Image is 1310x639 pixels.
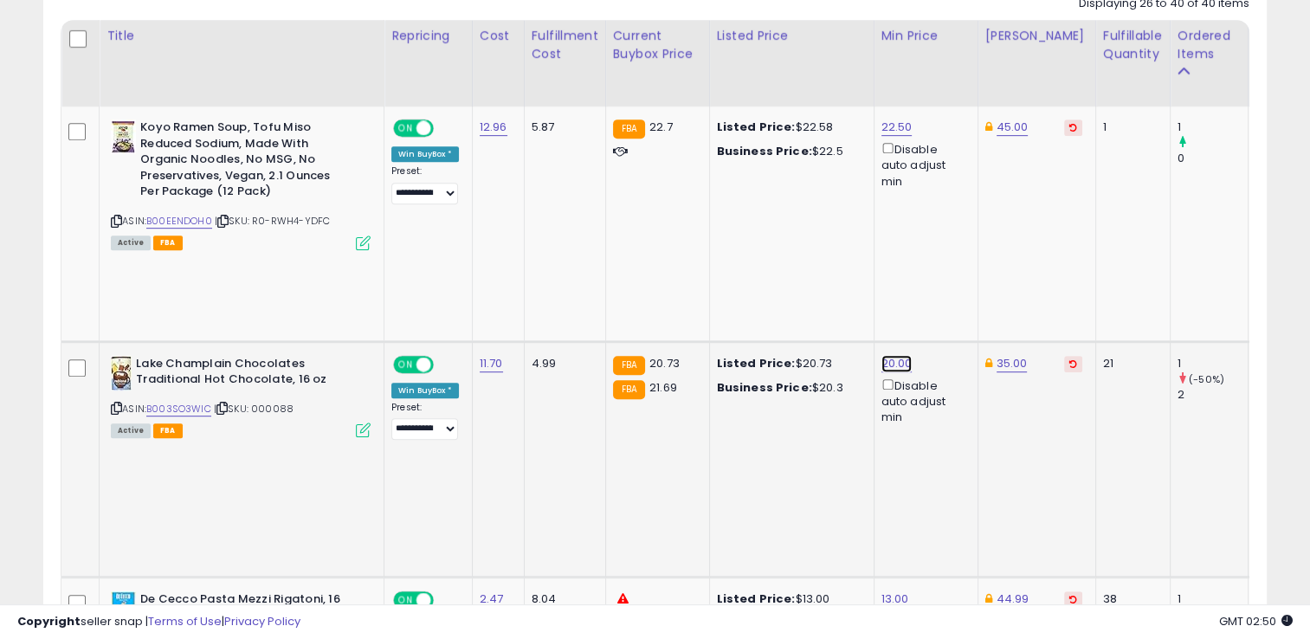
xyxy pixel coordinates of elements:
div: $22.58 [717,119,861,135]
span: | SKU: R0-RWH4-YDFC [215,214,330,228]
a: 12.96 [480,119,507,136]
span: ON [395,121,416,136]
div: $20.73 [717,356,861,371]
img: 51uS1VyIq8L._SL40_.jpg [111,119,136,154]
b: Business Price: [717,143,812,159]
div: 2 [1178,387,1248,403]
span: 21.69 [649,379,677,396]
strong: Copyright [17,613,81,629]
a: 45.00 [997,119,1029,136]
b: Koyo Ramen Soup, Tofu Miso Reduced Sodium, Made With Organic Noodles, No MSG, No Preservatives, V... [140,119,351,204]
div: 5.87 [532,119,592,135]
a: B003SO3WIC [146,402,211,416]
div: Fulfillment Cost [532,27,598,63]
div: Min Price [881,27,971,45]
a: Privacy Policy [224,613,300,629]
div: Win BuyBox * [391,146,459,162]
div: Win BuyBox * [391,383,459,398]
span: 2025-09-7 02:50 GMT [1219,613,1293,629]
a: 20.00 [881,355,913,372]
span: 20.73 [649,355,680,371]
img: 41fRUnTPZ0L._SL40_.jpg [111,356,132,390]
a: B00EENDOH0 [146,214,212,229]
div: 1 [1178,356,1248,371]
a: 11.70 [480,355,503,372]
div: Preset: [391,402,459,441]
div: Current Buybox Price [613,27,702,63]
a: Terms of Use [148,613,222,629]
b: Business Price: [717,379,812,396]
div: 0 [1178,151,1248,166]
b: Listed Price: [717,119,796,135]
div: Fulfillable Quantity [1103,27,1163,63]
div: Cost [480,27,517,45]
a: 22.50 [881,119,913,136]
small: FBA [613,119,645,139]
div: ASIN: [111,119,371,248]
span: 22.7 [649,119,673,135]
div: 1 [1178,119,1248,135]
b: Lake Champlain Chocolates Traditional Hot Chocolate, 16 oz [136,356,346,392]
div: $22.5 [717,144,861,159]
span: ON [395,357,416,371]
div: Disable auto adjust min [881,376,965,426]
span: | SKU: 000088 [214,402,294,416]
div: 1 [1103,119,1157,135]
div: Repricing [391,27,465,45]
div: Title [106,27,377,45]
a: 35.00 [997,355,1028,372]
div: Ordered Items [1178,27,1241,63]
span: All listings currently available for purchase on Amazon [111,423,151,438]
span: OFF [431,121,459,136]
span: FBA [153,423,183,438]
span: OFF [431,357,459,371]
div: ASIN: [111,356,371,436]
small: FBA [613,356,645,375]
small: (-50%) [1189,372,1224,386]
small: FBA [613,380,645,399]
div: 4.99 [532,356,592,371]
div: Listed Price [717,27,867,45]
b: Listed Price: [717,355,796,371]
span: All listings currently available for purchase on Amazon [111,236,151,250]
div: Disable auto adjust min [881,139,965,190]
div: Preset: [391,165,459,204]
div: 21 [1103,356,1157,371]
div: $20.3 [717,380,861,396]
div: seller snap | | [17,614,300,630]
span: FBA [153,236,183,250]
div: [PERSON_NAME] [985,27,1088,45]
